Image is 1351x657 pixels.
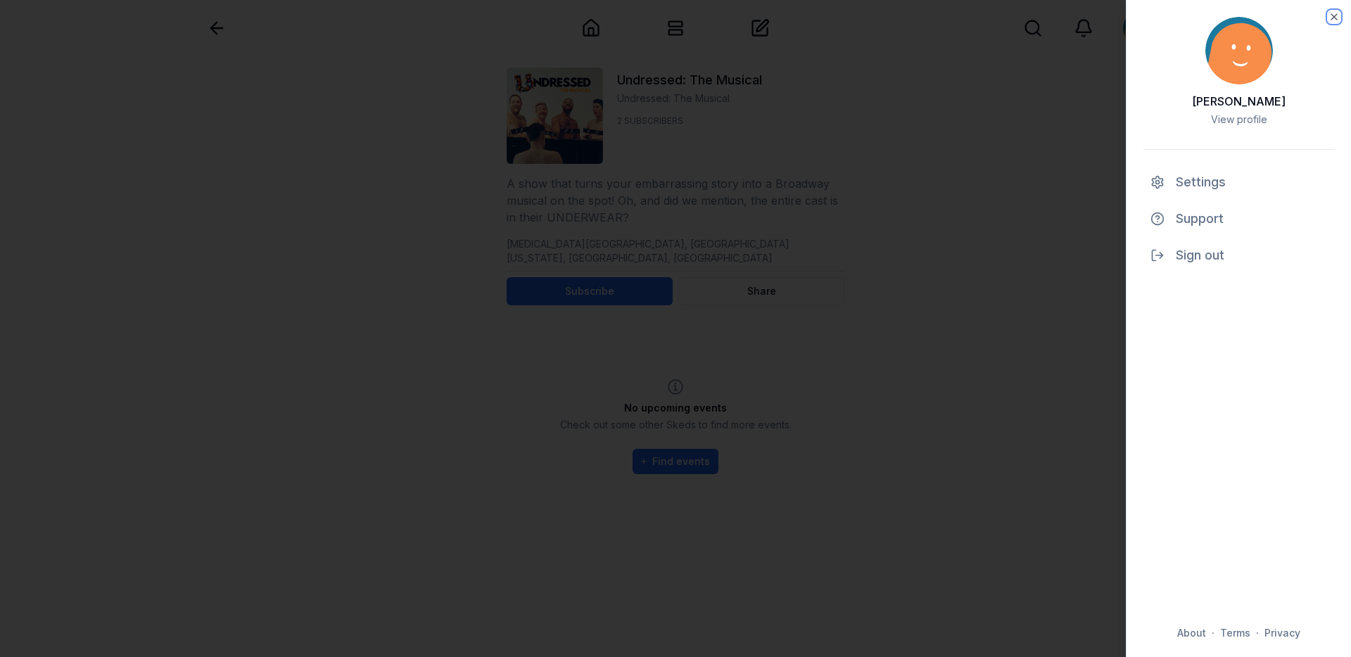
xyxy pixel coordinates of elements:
a: Terms [1214,626,1256,640]
a: Support [1143,209,1334,229]
a: About [1172,626,1212,640]
div: Sign out [1143,245,1334,265]
span: About [1172,627,1212,639]
p: · · [1143,626,1334,640]
a: Privacy [1259,626,1306,640]
p: [PERSON_NAME] [1192,96,1286,107]
a: [PERSON_NAME]View profile [1192,17,1286,127]
a: Settings [1143,172,1334,192]
span: Privacy [1259,627,1306,639]
p: View profile [1192,107,1286,127]
img: svg [1205,17,1273,84]
span: Terms [1214,627,1256,639]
